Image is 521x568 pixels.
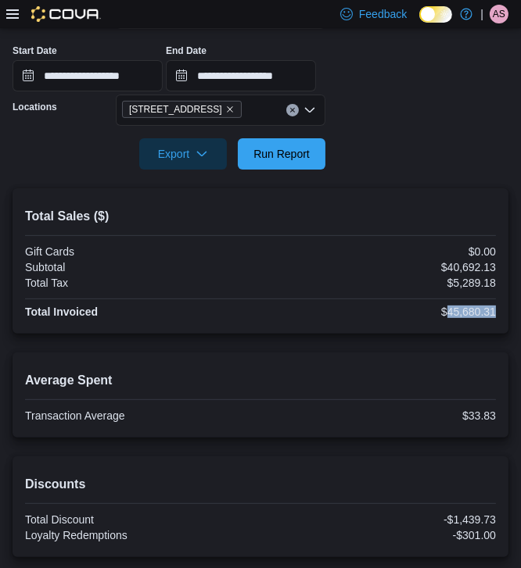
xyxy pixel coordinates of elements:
[304,104,316,116] button: Open list of options
[264,261,496,273] div: $40,692.13
[419,6,452,23] input: Dark Mode
[493,5,505,23] span: AS
[13,101,57,113] label: Locations
[25,277,257,289] div: Total Tax
[25,207,496,226] h2: Total Sales ($)
[139,138,227,170] button: Export
[166,60,316,91] input: Press the down key to open a popover containing a calendar.
[264,409,496,422] div: $33.83
[286,104,299,116] button: Clear input
[264,529,496,541] div: -$301.00
[490,5,508,23] div: Andrew Stewart
[25,261,257,273] div: Subtotal
[25,409,257,422] div: Transaction Average
[25,305,98,318] strong: Total Invoiced
[253,146,310,162] span: Run Report
[359,6,407,22] span: Feedback
[13,45,57,57] label: Start Date
[480,5,483,23] p: |
[13,60,163,91] input: Press the down key to open a popover containing a calendar.
[264,513,496,526] div: -$1,439.73
[264,305,496,318] div: $45,680.31
[25,475,496,494] h2: Discounts
[225,105,235,114] button: Remove 509 Commissioners Rd W from selection in this group
[25,529,257,541] div: Loyalty Redemptions
[264,245,496,258] div: $0.00
[166,45,207,57] label: End Date
[129,102,222,117] span: [STREET_ADDRESS]
[149,138,217,170] span: Export
[25,245,257,258] div: Gift Cards
[31,6,101,22] img: Cova
[122,101,242,118] span: 509 Commissioners Rd W
[25,371,496,390] h2: Average Spent
[25,513,257,526] div: Total Discount
[264,277,496,289] div: $5,289.18
[238,138,325,170] button: Run Report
